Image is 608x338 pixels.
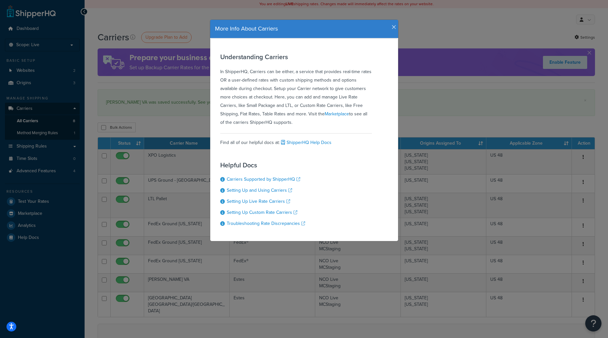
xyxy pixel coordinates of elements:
[220,133,372,147] div: Find all of our helpful docs at:
[220,162,305,169] h3: Helpful Docs
[220,53,372,60] h3: Understanding Carriers
[227,187,292,194] a: Setting Up and Using Carriers
[220,53,372,127] div: In ShipperHQ, Carriers can be either, a service that provides real-time rates OR a user-defined r...
[227,220,305,227] a: Troubleshooting Rate Discrepancies
[280,139,331,146] a: ShipperHQ Help Docs
[325,110,349,117] a: Marketplace
[227,176,300,183] a: Carriers Supported by ShipperHQ
[215,25,393,33] h4: More Info About Carriers
[227,209,297,216] a: Setting Up Custom Rate Carriers
[227,198,290,205] a: Setting Up Live Rate Carriers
